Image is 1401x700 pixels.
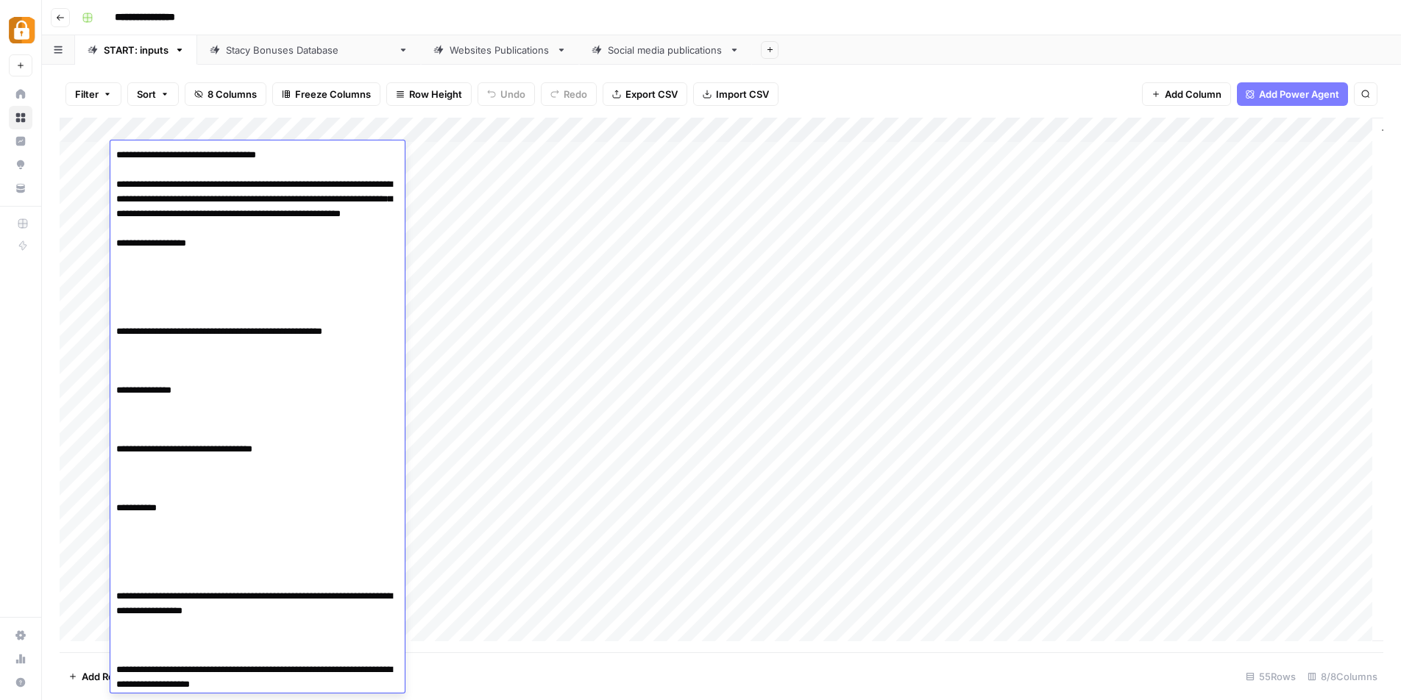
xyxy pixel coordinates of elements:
div: Websites Publications [450,43,550,57]
a: Browse [9,106,32,129]
a: Insights [9,129,32,153]
a: Your Data [9,176,32,200]
span: Import CSV [716,87,769,101]
span: Add Row [82,669,122,684]
span: Filter [75,87,99,101]
a: Websites Publications [421,35,579,65]
div: 8/8 Columns [1302,665,1383,688]
span: Export CSV [625,87,678,101]
a: Home [9,82,32,106]
a: START: inputs [75,35,197,65]
span: Add Column [1165,87,1221,101]
button: Add Column [1142,82,1231,106]
button: Sort [127,82,179,106]
a: Usage [9,647,32,671]
div: Social media publications [608,43,723,57]
div: START: inputs [104,43,169,57]
span: Redo [564,87,587,101]
span: Add Power Agent [1259,87,1339,101]
button: Help + Support [9,671,32,694]
button: Undo [478,82,535,106]
a: Social media publications [579,35,752,65]
span: Undo [500,87,525,101]
button: Import CSV [693,82,778,106]
button: Freeze Columns [272,82,380,106]
div: 55 Rows [1240,665,1302,688]
span: Sort [137,87,156,101]
button: Redo [541,82,597,106]
a: Settings [9,624,32,647]
button: Filter [65,82,121,106]
a: Opportunities [9,153,32,176]
img: Adzz Logo [9,17,35,43]
button: Row Height [386,82,472,106]
button: Workspace: Adzz [9,12,32,49]
button: Add Row [60,665,131,688]
span: Row Height [409,87,462,101]
span: Freeze Columns [295,87,371,101]
button: Export CSV [603,82,687,106]
span: 8 Columns [208,87,257,101]
a: [PERSON_NAME] Bonuses Database [197,35,421,65]
button: 8 Columns [185,82,266,106]
button: Add Power Agent [1237,82,1348,106]
div: [PERSON_NAME] Bonuses Database [226,43,392,57]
